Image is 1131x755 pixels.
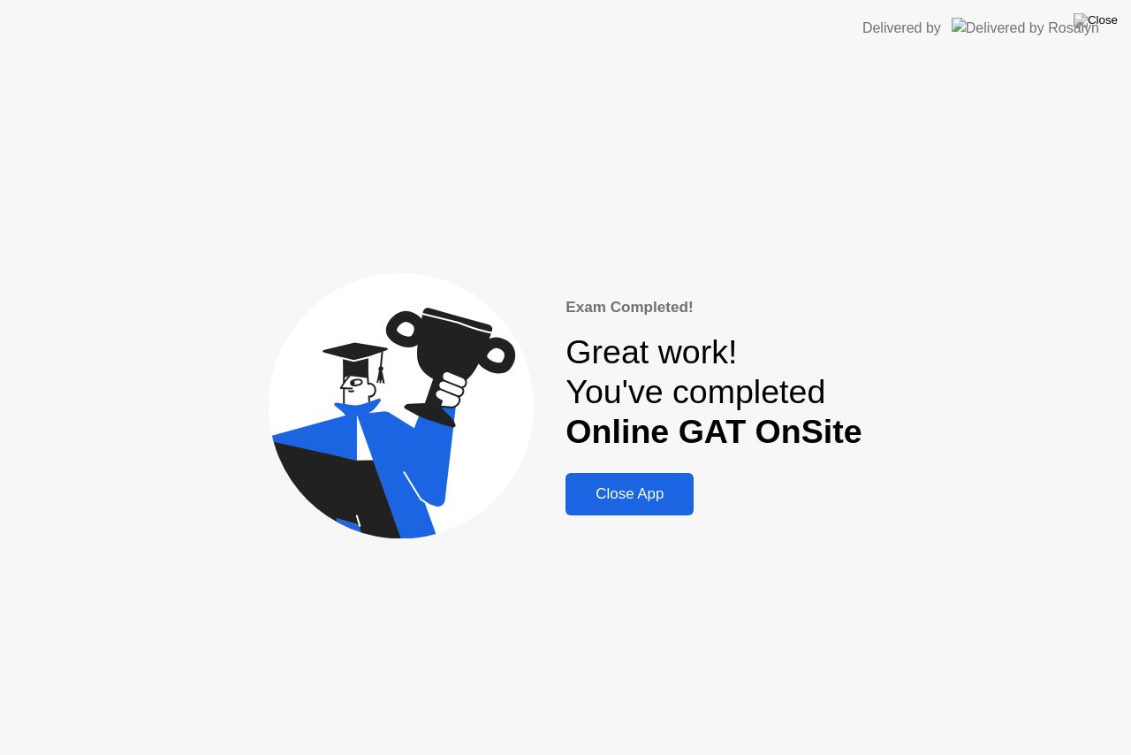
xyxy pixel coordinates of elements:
div: Close App [571,485,688,503]
button: Close App [565,473,694,515]
div: Great work! You've completed [565,332,862,452]
img: Delivered by Rosalyn [952,18,1099,38]
div: Delivered by [862,18,941,39]
b: Online GAT OnSite [565,413,862,450]
img: Close [1074,13,1118,27]
div: Exam Completed! [565,296,862,319]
